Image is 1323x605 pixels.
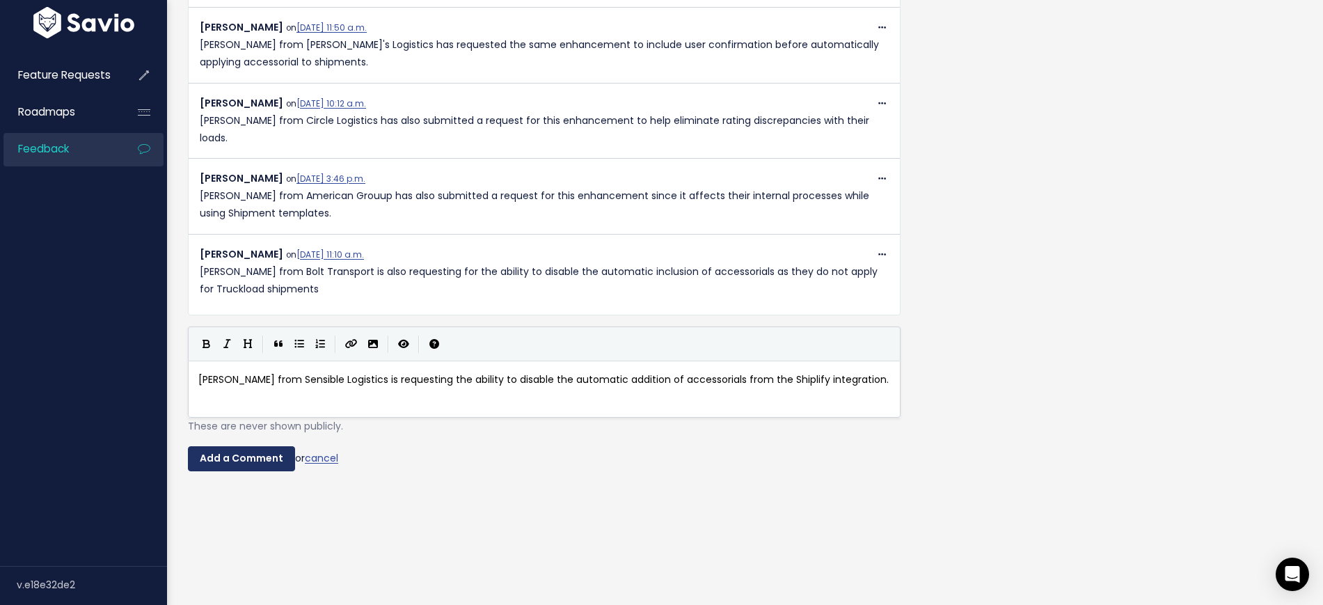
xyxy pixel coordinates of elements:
p: [PERSON_NAME] from American Grouup has also submitted a request for this enhancement since it aff... [200,187,889,222]
button: Bold [196,333,216,354]
span: Roadmaps [18,104,75,119]
span: [PERSON_NAME] [200,171,283,185]
div: Open Intercom Messenger [1276,558,1309,591]
a: [DATE] 11:50 a.m. [296,22,367,33]
i: | [418,336,420,353]
button: Numbered List [310,333,331,354]
p: [PERSON_NAME] from Bolt Transport is also requesting for the ability to disable the automatic inc... [200,263,889,298]
a: cancel [305,451,338,465]
button: Quote [268,333,289,354]
a: Feedback [3,133,116,165]
span: on [286,98,366,109]
button: Markdown Guide [424,333,445,354]
p: [PERSON_NAME] from Circle Logistics has also submitted a request for this enhancement to help eli... [200,112,889,147]
i: | [335,336,336,353]
span: [PERSON_NAME] [200,96,283,110]
a: Roadmaps [3,96,116,128]
button: Toggle Preview [393,333,414,354]
button: Italic [216,333,237,354]
a: [DATE] 10:12 a.m. [296,98,366,109]
i: | [262,336,264,353]
button: Create Link [340,333,363,354]
span: on [286,173,365,184]
input: Add a Comment [188,446,295,471]
span: [PERSON_NAME] from Sensible Logistics is requesting the ability to disable the automatic addition... [198,372,889,386]
p: [PERSON_NAME] from [PERSON_NAME]'s Logistics has requested the same enhancement to include user c... [200,36,889,71]
img: logo-white.9d6f32f41409.svg [30,6,138,38]
span: on [286,22,367,33]
span: on [286,249,364,260]
button: Import an image [363,333,383,354]
span: Feature Requests [18,68,111,82]
span: These are never shown publicly. [188,419,343,433]
button: Heading [237,333,258,354]
div: v.e18e32de2 [17,567,167,603]
a: [DATE] 11:10 a.m. [296,249,364,260]
a: Feature Requests [3,59,116,91]
span: [PERSON_NAME] [200,247,283,261]
span: Feedback [18,141,69,156]
i: | [388,336,389,353]
a: [DATE] 3:46 p.m. [296,173,365,184]
span: [PERSON_NAME] [200,20,283,34]
div: or [188,446,901,471]
button: Generic List [289,333,310,354]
